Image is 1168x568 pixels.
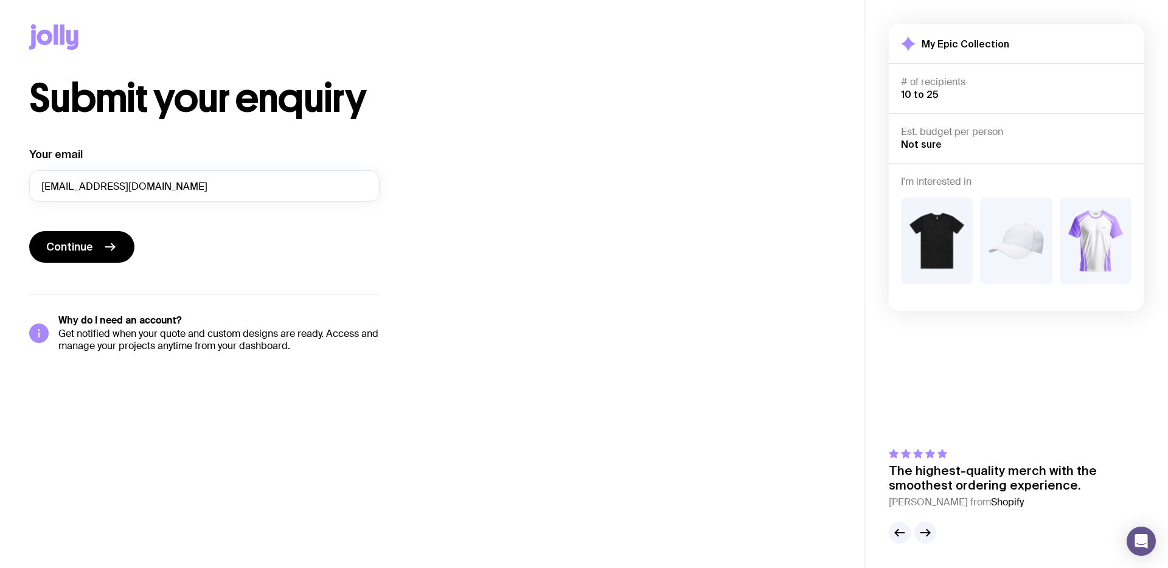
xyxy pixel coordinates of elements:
[29,170,380,202] input: you@email.com
[889,463,1144,493] p: The highest-quality merch with the smoothest ordering experience.
[901,76,1131,88] h4: # of recipients
[58,328,380,352] p: Get notified when your quote and custom designs are ready. Access and manage your projects anytim...
[901,176,1131,188] h4: I'm interested in
[901,139,942,150] span: Not sure
[922,38,1009,50] h2: My Epic Collection
[29,147,83,162] label: Your email
[901,126,1131,138] h4: Est. budget per person
[29,79,438,118] h1: Submit your enquiry
[889,495,1144,510] cite: [PERSON_NAME] from
[29,231,134,263] button: Continue
[1127,527,1156,556] div: Open Intercom Messenger
[991,496,1024,508] span: Shopify
[901,89,939,100] span: 10 to 25
[58,314,380,327] h5: Why do I need an account?
[46,240,93,254] span: Continue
